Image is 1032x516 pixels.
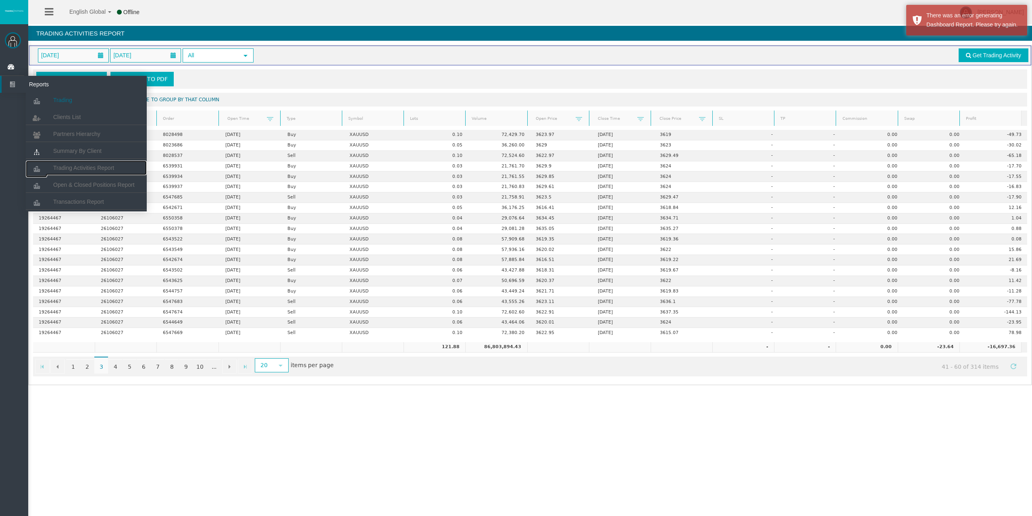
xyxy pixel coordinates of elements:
td: - [716,286,778,297]
td: 0.00 [841,182,903,192]
td: 0.00 [903,171,965,182]
td: 29,081.28 [468,224,530,234]
td: [DATE] [219,130,281,140]
td: 72,429.70 [468,130,530,140]
a: SL [714,113,773,124]
span: English Global [59,8,106,15]
td: [DATE] [592,161,654,172]
td: [DATE] [592,203,654,213]
td: [DATE] [592,130,654,140]
td: 26106027 [95,265,157,276]
td: 8023686 [157,140,219,151]
td: [DATE] [592,286,654,297]
td: 0.00 [903,213,965,224]
span: All [183,49,238,62]
td: 3616.51 [530,255,592,265]
td: 3629.85 [530,171,592,182]
td: [DATE] [219,182,281,192]
td: 19264467 [33,255,95,265]
td: Buy [282,130,344,140]
td: Buy [282,182,344,192]
td: [DATE] [592,151,654,161]
td: 0.00 [903,161,965,172]
td: 3619.35 [530,234,592,244]
td: - [779,130,841,140]
td: 0.00 [903,140,965,151]
td: 0.00 [903,276,965,286]
td: 0.04 [406,213,468,224]
td: 0.08 [406,234,468,244]
td: [DATE] [219,203,281,213]
td: 3629.9 [530,161,592,172]
td: 0.00 [841,130,903,140]
td: 11.42 [965,276,1027,286]
td: 3624 [654,182,716,192]
td: 19264467 [33,265,95,276]
td: - [716,244,778,255]
td: [DATE] [219,192,281,203]
td: - [716,297,778,307]
td: 6539934 [157,171,219,182]
td: Sell [282,151,344,161]
td: [DATE] [219,297,281,307]
td: 0.10 [406,130,468,140]
td: 29,076.64 [468,213,530,224]
td: [DATE] [592,171,654,182]
td: - [779,161,841,172]
a: Trading [26,93,147,107]
td: 36,176.25 [468,203,530,213]
td: 0.06 [406,297,468,307]
td: Buy [282,224,344,234]
td: 0.08 [406,244,468,255]
td: 3623.5 [530,192,592,203]
td: 3629.61 [530,182,592,192]
a: Close Time [593,113,637,124]
td: 0.00 [903,265,965,276]
td: 0.00 [903,224,965,234]
td: 6542674 [157,255,219,265]
td: - [779,213,841,224]
span: Trading [53,97,72,103]
td: Sell [282,297,344,307]
td: - [779,265,841,276]
td: - [779,244,841,255]
td: - [716,213,778,224]
td: 0.07 [406,276,468,286]
td: Buy [282,244,344,255]
td: - [716,161,778,172]
td: 3621.71 [530,286,592,297]
td: 3635.27 [654,224,716,234]
td: 0.00 [903,297,965,307]
td: XAUUSD [344,224,406,234]
td: [DATE] [219,255,281,265]
td: 0.00 [903,203,965,213]
td: -17.70 [965,161,1027,172]
td: XAUUSD [344,276,406,286]
td: 0.00 [903,182,965,192]
td: Buy [282,161,344,172]
td: - [716,203,778,213]
td: - [716,171,778,182]
td: 0.08 [406,255,468,265]
td: [DATE] [592,297,654,307]
td: XAUUSD [344,171,406,182]
td: XAUUSD [344,286,406,297]
td: 0.00 [841,224,903,234]
td: XAUUSD [344,192,406,203]
td: 26106027 [95,224,157,234]
td: 19264467 [33,244,95,255]
a: Open Time [222,113,267,124]
td: 0.00 [903,286,965,297]
td: 43,427.88 [468,265,530,276]
td: -8.16 [965,265,1027,276]
td: [DATE] [219,276,281,286]
td: 3622 [654,244,716,255]
td: 3619 [654,130,716,140]
span: Open & Closed Positions Report [53,182,135,188]
td: 21,760.83 [468,182,530,192]
a: Open & Closed Positions Report [26,178,147,192]
td: XAUUSD [344,140,406,151]
td: 0.00 [841,297,903,307]
td: - [779,203,841,213]
td: -11.28 [965,286,1027,297]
